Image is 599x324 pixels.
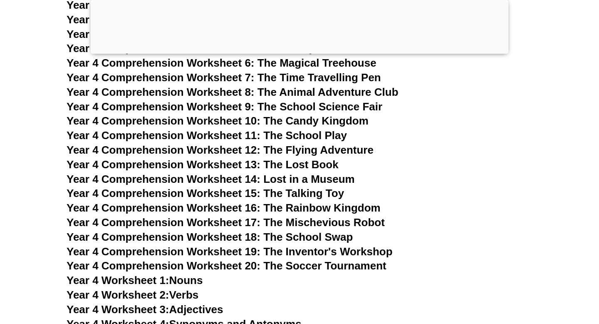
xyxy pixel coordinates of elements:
a: Year 4 Comprehension Worksheet 12: The Flying Adventure [67,144,374,156]
a: Year 4 Comprehension Worksheet 3: Barbie Land [67,13,320,26]
iframe: Chat Widget [456,230,599,324]
a: Year 4 Comprehension Worksheet 16: The Rainbow Kingdom [67,202,381,214]
a: Year 4 Worksheet 1:Nouns [67,274,203,287]
a: Year 4 Comprehension Worksheet 4: Lost in Time [67,28,321,40]
a: Year 4 Comprehension Worksheet 17: The Mischevious Robot [67,216,385,229]
span: Year 4 Worksheet 2: [67,289,169,301]
a: Year 4 Comprehension Worksheet 14: Lost in a Museum [67,173,355,185]
a: Year 4 Comprehension Worksheet 13: The Lost Book [67,158,339,171]
span: Year 4 Worksheet 3: [67,303,169,316]
a: Year 4 Comprehension Worksheet 8: The Animal Adventure Club [67,86,399,98]
span: Year 4 Worksheet 1: [67,274,169,287]
a: Year 4 Comprehension Worksheet 7: The Time Travelling Pen [67,71,381,84]
a: Year 4 Comprehension Worksheet 20: The Soccer Tournament [67,259,386,272]
a: Year 4 Comprehension Worksheet 18: The School Swap [67,231,353,243]
a: Year 4 Comprehension Worksheet 15: The Talking Toy [67,187,344,199]
a: Year 4 Worksheet 3:Adjectives [67,303,223,316]
a: Year 4 Comprehension Worksheet 5: The Woolly Mammoth [67,42,369,55]
a: Year 4 Comprehension Worksheet 19: The Inventor's Workshop [67,245,393,258]
a: Year 4 Comprehension Worksheet 10: The Candy Kingdom [67,115,369,127]
a: Year 4 Worksheet 2:Verbs [67,289,198,301]
a: Year 4 Comprehension Worksheet 9: The School Science Fair [67,100,382,113]
a: Year 4 Comprehension Worksheet 6: The Magical Treehouse [67,57,376,69]
a: Year 4 Comprehension Worksheet 11: The School Play [67,129,347,142]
